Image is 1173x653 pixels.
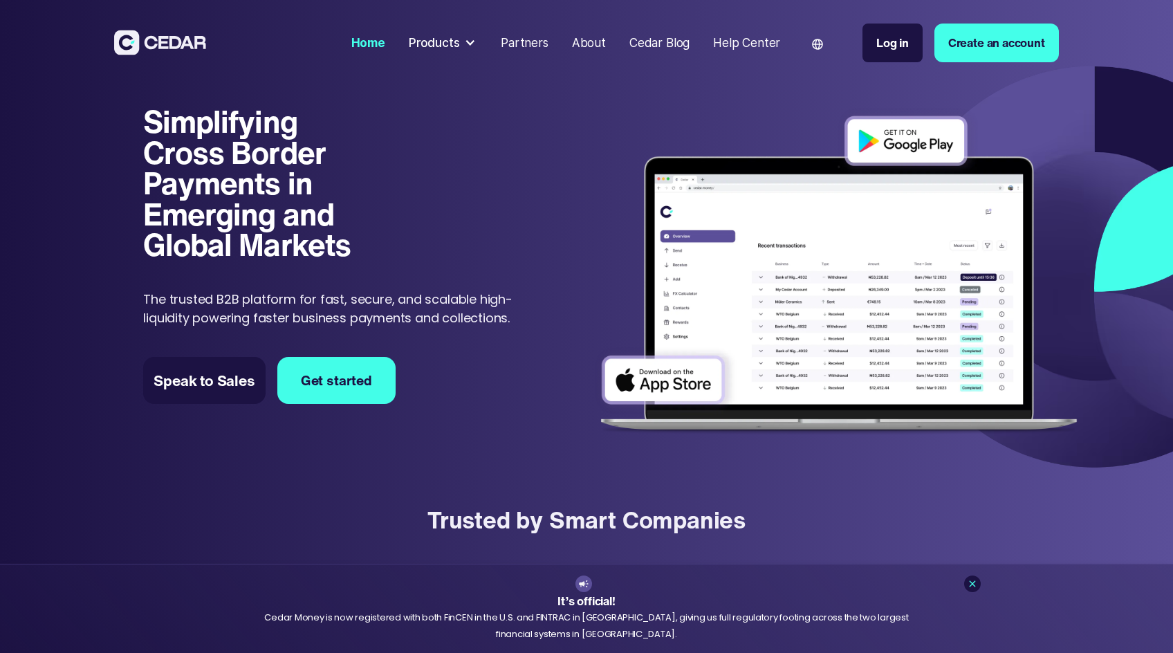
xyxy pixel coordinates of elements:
[345,27,391,59] a: Home
[495,27,555,59] a: Partners
[143,107,376,260] h1: Simplifying Cross Border Payments in Emerging and Global Markets
[862,24,923,62] a: Log in
[143,357,265,404] a: Speak to Sales
[409,34,460,52] div: Products
[876,34,909,52] div: Log in
[629,34,690,52] div: Cedar Blog
[713,34,780,52] div: Help Center
[403,28,483,58] div: Products
[812,39,823,50] img: world icon
[590,107,1088,445] img: Dashboard of transactions
[277,357,396,404] a: Get started
[566,27,611,59] a: About
[934,24,1059,62] a: Create an account
[708,27,786,59] a: Help Center
[143,290,530,327] p: The trusted B2B platform for fast, secure, and scalable high-liquidity powering faster business p...
[351,34,385,52] div: Home
[501,34,548,52] div: Partners
[572,34,606,52] div: About
[624,27,696,59] a: Cedar Blog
